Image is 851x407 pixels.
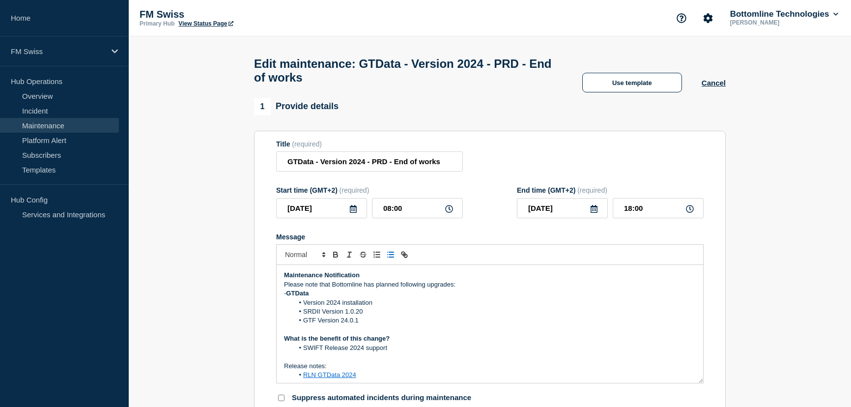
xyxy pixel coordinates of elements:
input: Suppress automated incidents during maintenance [278,395,284,401]
div: End time (GMT+2) [517,186,704,194]
li: Version 2024 installation [294,298,696,307]
button: Bottomline Technologies [728,9,840,19]
button: Toggle ordered list [370,249,384,261]
p: [PERSON_NAME] [728,19,830,26]
input: YYYY-MM-DD [517,198,608,218]
p: - [284,289,696,298]
button: Cancel [702,79,726,87]
span: 1 [254,98,271,115]
p: Primary Hub [140,20,174,27]
p: Suppress automated incidents during maintenance [292,393,471,403]
button: Toggle italic text [342,249,356,261]
span: Font size [281,249,329,261]
button: Toggle bold text [329,249,342,261]
button: Account settings [698,8,718,29]
div: Start time (GMT+2) [276,186,463,194]
p: FM Swiss [11,47,105,56]
a: RLN GTData 2024 [303,371,356,378]
input: YYYY-MM-DD [276,198,367,218]
input: HH:MM [613,198,704,218]
p: Release notes: [284,362,696,371]
h1: Edit maintenance: GTData - Version 2024 - PRD - End of works [254,57,563,85]
input: Title [276,151,463,172]
button: Toggle bulleted list [384,249,397,261]
div: Message [276,233,704,241]
strong: GTData [286,290,309,297]
span: (required) [292,140,322,148]
div: Title [276,140,463,148]
div: Provide details [254,98,339,115]
a: View Status Page [178,20,233,27]
button: Support [671,8,692,29]
strong: Maintenance Notification [284,271,360,279]
button: Use template [582,73,682,92]
li: GTF Version 24.0.1 [294,316,696,325]
li: SWIFT Release 2024 support [294,344,696,352]
div: Message [277,265,703,383]
button: Toggle strikethrough text [356,249,370,261]
strong: What is the benefit of this change? [284,335,390,342]
p: Please note that Bottomline has planned following upgrades: [284,280,696,289]
span: (required) [340,186,369,194]
li: SRDII Version 1.0.20 [294,307,696,316]
button: Toggle link [397,249,411,261]
p: FM Swiss [140,9,336,20]
input: HH:MM [372,198,463,218]
span: (required) [577,186,607,194]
